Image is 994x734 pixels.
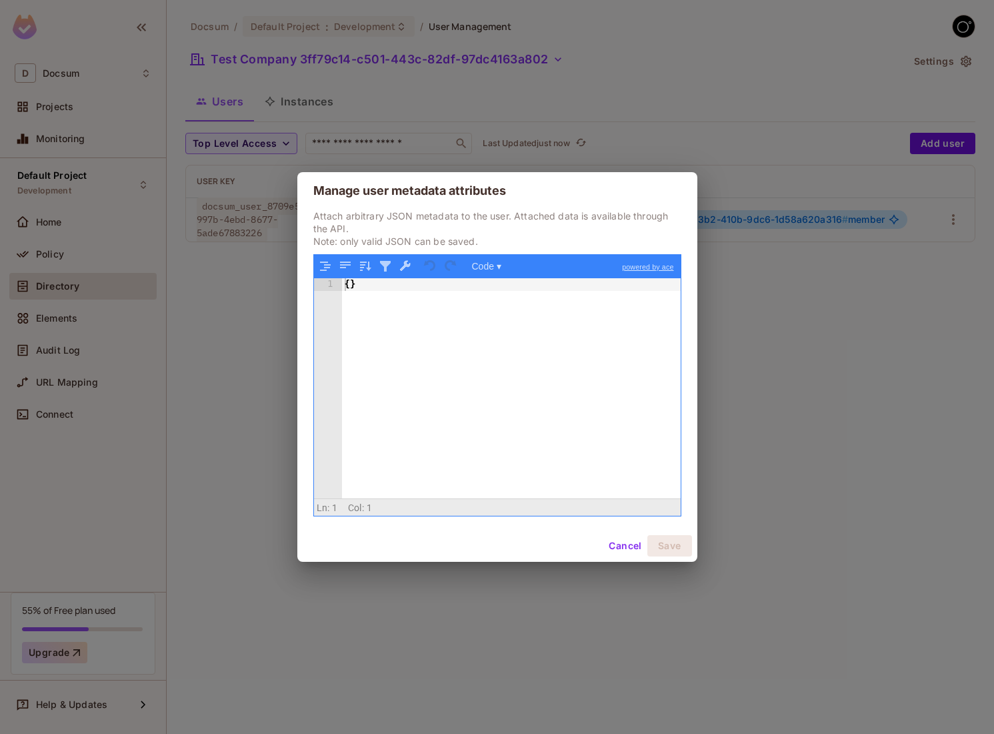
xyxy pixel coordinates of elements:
button: Save [647,535,692,557]
div: 1 [314,278,342,291]
button: Cancel [603,535,647,557]
span: 1 [367,502,372,513]
button: Filter, sort, or transform contents [377,258,394,275]
button: Sort contents [357,258,374,275]
a: powered by ace [615,255,680,279]
button: Redo (Ctrl+Shift+Z) [442,258,459,275]
button: Compact JSON data, remove all whitespaces (Ctrl+Shift+I) [337,258,354,275]
p: Attach arbitrary JSON metadata to the user. Attached data is available through the API. Note: onl... [313,210,681,248]
span: 1 [332,502,337,513]
button: Undo last action (Ctrl+Z) [422,258,439,275]
span: Col: [348,502,364,513]
button: Repair JSON: fix quotes and escape characters, remove comments and JSONP notation, turn JavaScrip... [397,258,414,275]
button: Code ▾ [467,258,506,275]
button: Format JSON data, with proper indentation and line feeds (Ctrl+I) [317,258,334,275]
span: Ln: [317,502,329,513]
h2: Manage user metadata attributes [297,172,697,210]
